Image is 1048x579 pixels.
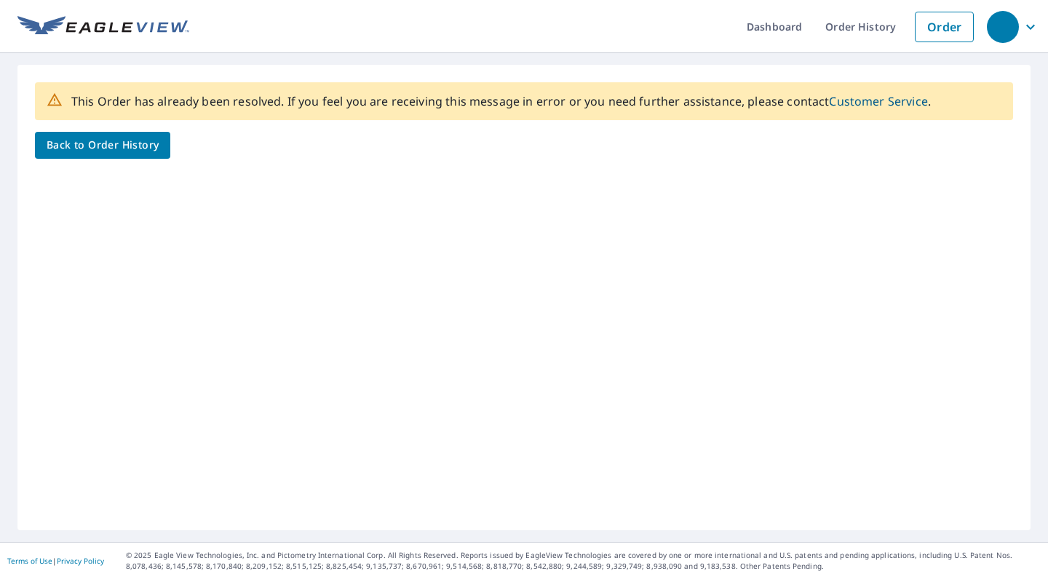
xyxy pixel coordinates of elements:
a: Customer Service [829,93,927,109]
a: Terms of Use [7,556,52,566]
p: © 2025 Eagle View Technologies, Inc. and Pictometry International Corp. All Rights Reserved. Repo... [126,550,1041,572]
p: | [7,556,104,565]
a: Privacy Policy [57,556,104,566]
a: Order [915,12,974,42]
a: Back to Order History [35,132,170,159]
p: This Order has already been resolved. If you feel you are receiving this message in error or you ... [71,92,931,110]
span: Back to Order History [47,136,159,154]
img: EV Logo [17,16,189,38]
